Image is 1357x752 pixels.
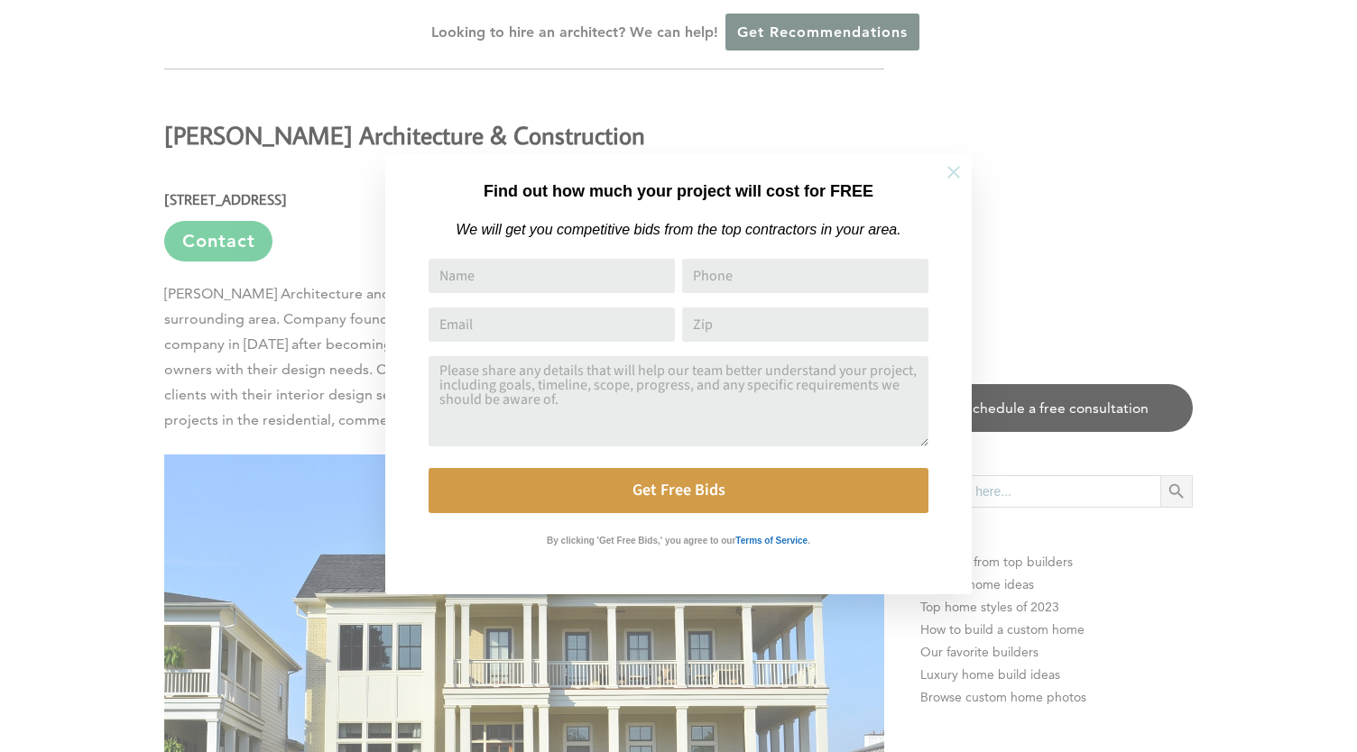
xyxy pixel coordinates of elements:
[682,259,928,293] input: Phone
[1267,662,1335,730] iframe: Drift Widget Chat Controller
[429,468,928,513] button: Get Free Bids
[682,307,928,342] input: Zip
[429,259,675,293] input: Name
[735,531,808,546] a: Terms of Service
[547,536,735,546] strong: By clicking 'Get Free Bids,' you agree to our
[456,222,900,237] em: We will get you competitive bids from the top contractors in your area.
[429,356,928,446] textarea: Comment or Message
[484,182,873,200] strong: Find out how much your project will cost for FREE
[429,307,675,342] input: Email Address
[922,141,985,204] button: Close
[735,536,808,546] strong: Terms of Service
[808,536,810,546] strong: .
